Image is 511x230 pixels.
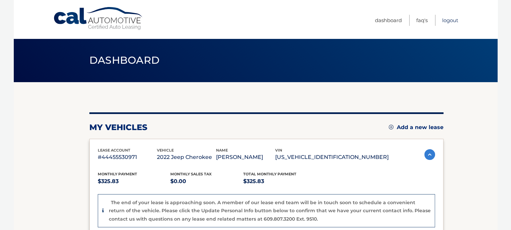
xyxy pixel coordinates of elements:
p: $0.00 [170,177,243,186]
img: add.svg [389,125,393,129]
span: Total Monthly Payment [243,172,296,176]
a: FAQ's [416,15,428,26]
a: Dashboard [375,15,402,26]
p: $325.83 [98,177,171,186]
span: Monthly sales Tax [170,172,212,176]
p: $325.83 [243,177,316,186]
p: #44455530971 [98,153,157,162]
span: Dashboard [89,54,160,66]
span: vin [275,148,282,153]
a: Cal Automotive [53,7,144,31]
span: lease account [98,148,130,153]
a: Add a new lease [389,124,443,131]
p: [US_VEHICLE_IDENTIFICATION_NUMBER] [275,153,389,162]
p: The end of your lease is approaching soon. A member of our lease end team will be in touch soon t... [109,199,431,222]
a: Logout [442,15,458,26]
span: name [216,148,228,153]
p: [PERSON_NAME] [216,153,275,162]
p: 2022 Jeep Cherokee [157,153,216,162]
span: vehicle [157,148,174,153]
h2: my vehicles [89,122,147,132]
span: Monthly Payment [98,172,137,176]
img: accordion-active.svg [424,149,435,160]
